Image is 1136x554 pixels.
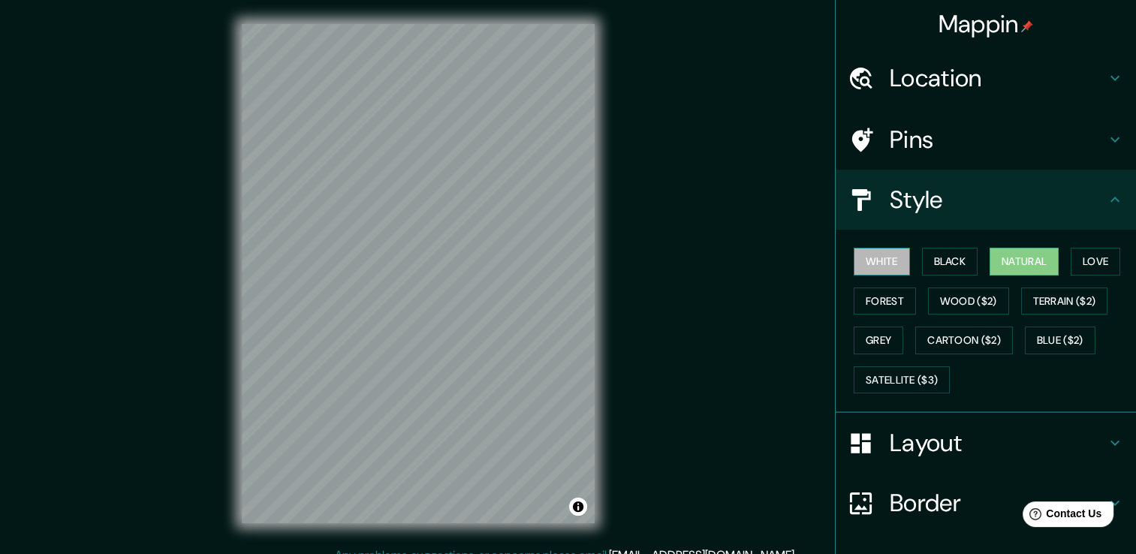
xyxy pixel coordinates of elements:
[1071,248,1120,275] button: Love
[1021,20,1033,32] img: pin-icon.png
[836,473,1136,533] div: Border
[990,248,1059,275] button: Natural
[1002,495,1119,537] iframe: Help widget launcher
[854,366,950,394] button: Satellite ($3)
[854,248,910,275] button: White
[836,413,1136,473] div: Layout
[890,185,1106,215] h4: Style
[569,498,587,516] button: Toggle attribution
[890,63,1106,93] h4: Location
[836,170,1136,230] div: Style
[854,288,916,315] button: Forest
[836,110,1136,170] div: Pins
[915,327,1013,354] button: Cartoon ($2)
[836,48,1136,108] div: Location
[939,9,1034,39] h4: Mappin
[922,248,978,275] button: Black
[242,24,595,523] canvas: Map
[890,125,1106,155] h4: Pins
[1021,288,1108,315] button: Terrain ($2)
[1025,327,1095,354] button: Blue ($2)
[928,288,1009,315] button: Wood ($2)
[890,428,1106,458] h4: Layout
[854,327,903,354] button: Grey
[890,488,1106,518] h4: Border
